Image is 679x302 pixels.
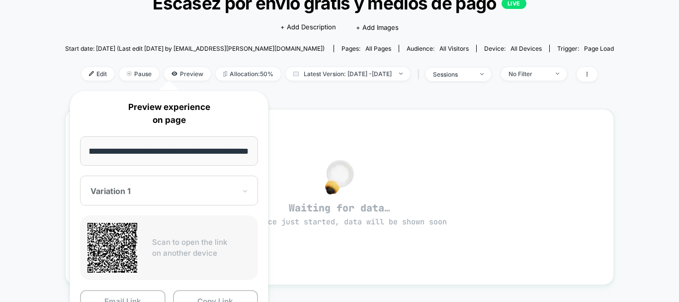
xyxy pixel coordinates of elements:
span: + Add Images [356,23,399,31]
span: Preview [164,67,211,81]
img: edit [89,71,94,76]
span: Edit [82,67,114,81]
img: end [399,73,403,75]
span: experience just started, data will be shown soon [232,217,447,227]
div: Trigger: [557,45,614,52]
span: Latest Version: [DATE] - [DATE] [286,67,410,81]
span: | [415,67,425,82]
img: end [480,73,484,75]
span: Page Load [584,45,614,52]
div: Pages: [341,45,391,52]
span: All Visitors [439,45,469,52]
div: No Filter [509,70,548,78]
span: Pause [119,67,159,81]
p: Preview experience on page [80,101,258,126]
span: Device: [476,45,549,52]
div: sessions [433,71,473,78]
img: end [556,73,559,75]
div: Audience: [407,45,469,52]
span: Start date: [DATE] (Last edit [DATE] by [EMAIL_ADDRESS][PERSON_NAME][DOMAIN_NAME]) [65,45,325,52]
p: Scan to open the link on another device [152,237,251,259]
span: + Add Description [280,22,336,32]
span: Allocation: 50% [216,67,281,81]
img: end [127,71,132,76]
img: no_data [325,160,354,195]
span: Waiting for data… [83,201,596,227]
span: all pages [365,45,391,52]
img: rebalance [223,71,227,77]
span: all devices [510,45,542,52]
img: calendar [293,71,299,76]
